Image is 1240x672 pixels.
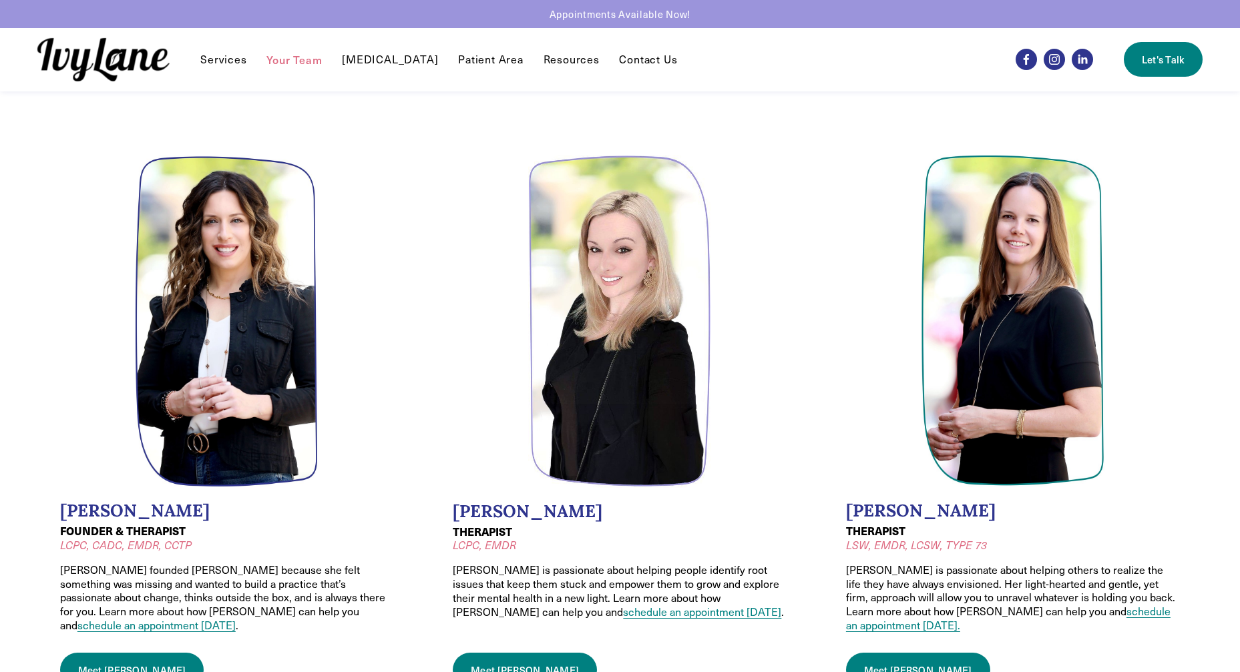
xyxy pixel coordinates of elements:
[200,53,246,67] span: Services
[846,523,905,539] strong: THERAPIST
[453,563,787,619] p: [PERSON_NAME] is passionate about helping people identify root issues that keep them stuck and em...
[453,538,516,552] em: LCPC, EMDR
[60,523,186,539] strong: FOUNDER & THERAPIST
[453,501,787,522] h2: [PERSON_NAME]
[60,500,394,521] h2: [PERSON_NAME]
[544,51,600,67] a: folder dropdown
[135,155,319,487] img: Headshot of Wendy Pawelski, LCPC, CADC, EMDR, CCTP. Wendy is a founder oft Ivy Lane Counseling
[1044,49,1065,70] a: Instagram
[1016,49,1037,70] a: Facebook
[60,563,394,633] p: [PERSON_NAME] founded [PERSON_NAME] because she felt something was missing and wanted to build a ...
[458,51,524,67] a: Patient Area
[623,605,781,619] a: schedule an appointment [DATE]
[60,538,192,552] em: LCPC, CADC, EMDR, CCTP
[846,604,1171,632] a: schedule an appointment [DATE].
[846,500,1180,521] h2: [PERSON_NAME]
[77,618,236,632] a: schedule an appointment [DATE]
[453,524,512,539] strong: THERAPIST
[266,51,322,67] a: Your Team
[200,51,246,67] a: folder dropdown
[544,53,600,67] span: Resources
[37,38,170,81] img: Ivy Lane Counseling &mdash; Therapy that works for you
[1072,49,1093,70] a: LinkedIn
[846,563,1180,633] p: [PERSON_NAME] is passionate about helping others to realize the life they have always envisioned....
[342,51,438,67] a: [MEDICAL_DATA]
[921,155,1104,487] img: Headshot of Jodi Kautz, LSW, EMDR, TYPE 73, LCSW. Jodi is a therapist at Ivy Lane Counseling.
[1124,42,1203,77] a: Let's Talk
[846,538,987,552] em: LSW, EMDR, LCSW, TYPE 73
[528,155,712,488] img: Headshot of Jessica Wilkiel, LCPC, EMDR. Meghan is a therapist at Ivy Lane Counseling.
[619,51,677,67] a: Contact Us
